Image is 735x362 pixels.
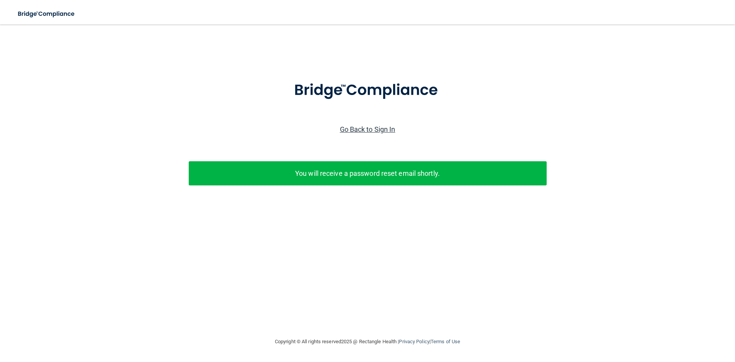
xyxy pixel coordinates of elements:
[11,6,82,22] img: bridge_compliance_login_screen.278c3ca4.svg
[278,70,457,110] img: bridge_compliance_login_screen.278c3ca4.svg
[399,339,429,344] a: Privacy Policy
[431,339,460,344] a: Terms of Use
[194,167,541,180] p: You will receive a password reset email shortly.
[228,329,507,354] div: Copyright © All rights reserved 2025 @ Rectangle Health | |
[340,125,395,133] a: Go Back to Sign In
